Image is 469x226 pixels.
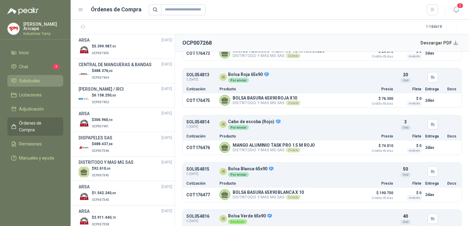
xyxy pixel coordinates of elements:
span: ,00 [108,69,113,73]
p: $ 76.300 [362,95,393,105]
span: [DATE] [161,111,172,116]
img: Company Logo [79,118,89,128]
span: OCP007402 [92,100,109,104]
span: [DATE] [161,135,172,141]
p: DISTRITODO Y MAS MG SAS [233,195,304,200]
div: Und [400,125,411,130]
a: ARSA[DATE] Company Logo$306.960,50OCP007401 [79,110,172,130]
p: $ 0 [397,95,421,102]
p: Producto [219,182,359,185]
p: COT176473 [186,51,216,56]
span: ,00 [106,167,110,170]
a: Remisiones [7,138,63,150]
a: Licitaciones [7,89,63,101]
p: Precio [362,134,393,138]
span: C: [DATE] [186,219,209,224]
span: ,00 [111,191,116,195]
span: ,50 [108,118,113,122]
div: IR [219,215,227,222]
div: Directo [286,148,300,153]
p: DISTRITODO Y MAS MG SAS [233,148,315,153]
p: $ 0 [397,142,421,149]
h1: Órdenes de Compra [91,5,141,14]
p: $ [92,68,113,74]
p: Flete [397,182,421,185]
div: IR [219,121,227,128]
span: [DATE] [161,86,172,92]
span: Adjudicación [19,106,44,112]
span: Chat [19,63,28,70]
span: 488.376 [94,69,113,73]
div: Directo [286,100,300,105]
p: BOLSA BASURA 65X90 ROJA X10 [233,96,300,100]
p: Docs [447,182,458,185]
a: Inicio [7,47,63,58]
p: $ 24.670 [362,48,393,58]
span: OCP007404 [92,76,109,79]
img: Company Logo [79,69,89,80]
a: Órdenes de Compra [7,117,63,136]
span: 306.960 [94,118,113,122]
a: DISTRITODO Y MAS MG SAS[DATE] $92.610,00OCP007345 [79,159,172,178]
p: $ 190.750 [362,189,393,200]
span: [DATE] [161,184,172,190]
span: [DATE] [161,37,172,43]
p: Producto [219,134,359,138]
p: Cotización [186,87,216,91]
p: Producto [219,87,359,91]
h3: ARSA [79,183,90,190]
span: OCP007345 [92,174,109,177]
img: Company Logo [8,23,19,35]
h3: [PERSON_NAME] / IRCI [79,86,124,92]
p: DISTRITODO Y MAS MG SAS [233,53,325,58]
button: 2 [451,4,462,15]
span: Inicio [19,49,29,56]
p: 50 [403,166,408,172]
span: [DATE] [161,62,172,67]
a: [PERSON_NAME] / IRCI[DATE] Company Logo$6.158.250,00OCP007402 [79,86,172,105]
img: Company Logo [79,142,89,153]
div: Und [400,172,411,177]
span: Crédito 45 días [362,55,393,58]
p: COT176475 [186,98,216,103]
div: 1 - 18 de 18 [426,22,462,32]
div: Incluido [407,148,421,153]
h3: ARSA [79,208,90,215]
a: Chat1 [7,61,63,73]
span: [DATE] [161,160,172,165]
a: ARSA[DATE] Company Logo$1.542.240,00OCP007340 [79,183,172,203]
img: Company Logo [79,191,89,202]
div: Directo [286,53,300,58]
span: [DATE] [161,208,172,214]
img: Company Logo [79,44,89,55]
p: $ 0 [397,48,421,55]
span: Órdenes de Compra [19,120,57,133]
h3: ARSA [79,37,90,43]
p: Entrega [425,182,444,185]
p: Industrias Tomy [23,32,63,36]
p: Bolsa Blanca 65x90 [228,166,274,172]
div: Por enviar [228,125,249,130]
p: SOL054816 [186,214,209,219]
span: 3.911.440 [94,215,116,220]
p: $ [92,141,113,147]
span: 2 [457,3,463,9]
p: 40 [403,213,408,220]
p: Cotización [186,182,216,185]
p: $ [92,117,113,123]
span: Licitaciones [19,92,42,98]
p: 2 días [425,50,444,57]
span: 6.158.250 [94,93,116,97]
span: ,75 [111,216,116,219]
p: SOL054814 [186,120,209,124]
span: Crédito 45 días [362,149,393,153]
span: Manuales y ayuda [19,155,54,161]
h3: ARSA [79,110,90,117]
p: Cabo de escoba (Rojo) [228,119,281,125]
a: DISPAPELES SAS[DATE] Company Logo$488.437,88OCP007346 [79,134,172,154]
span: C: [DATE] [186,77,209,82]
div: Incluido [407,54,421,59]
h3: DISPAPELES SAS [79,134,112,141]
p: 2 días [425,191,444,198]
p: SOL054815 [186,167,209,171]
